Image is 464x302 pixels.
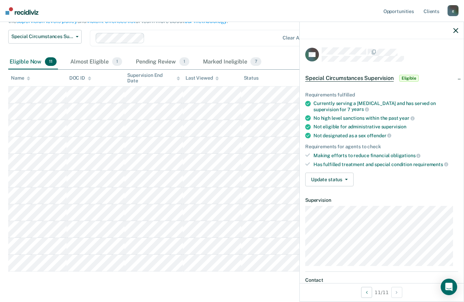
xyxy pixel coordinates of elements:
[179,57,189,66] span: 1
[11,75,30,81] div: Name
[313,152,458,159] div: Making efforts to reduce financial
[305,197,458,203] dt: Supervision
[313,132,458,139] div: Not designated as a sex
[300,283,464,301] div: 11 / 11
[16,18,78,24] a: supervision levels policy
[283,35,312,41] div: Clear agents
[69,75,91,81] div: DOC ID
[391,153,420,158] span: obligations
[305,144,458,150] div: Requirements for agents to check
[367,133,392,138] span: offender
[305,173,354,186] button: Update status
[399,75,419,82] span: Eligible
[127,72,180,84] div: Supervision End Date
[11,34,73,39] span: Special Circumstances Supervision
[186,75,219,81] div: Last Viewed
[134,55,191,70] div: Pending Review
[112,57,122,66] span: 1
[244,75,259,81] div: Status
[313,161,458,167] div: Has fulfilled treatment and special condition
[399,115,414,121] span: year
[8,55,58,70] div: Eligible Now
[441,279,457,295] div: Open Intercom Messenger
[305,75,394,82] span: Special Circumstances Supervision
[313,101,458,112] div: Currently serving a [MEDICAL_DATA] and has served on supervision for 7
[250,57,261,66] span: 7
[300,67,464,89] div: Special Circumstances SupervisionEligible
[381,124,406,129] span: supervision
[202,55,263,70] div: Marked Ineligible
[45,57,57,66] span: 11
[313,124,458,130] div: Not eligible for administrative
[5,7,38,15] img: Recidiviz
[391,287,402,298] button: Next Opportunity
[413,162,448,167] span: requirements
[185,18,227,24] a: our methodology
[305,92,458,98] div: Requirements fulfilled
[361,287,372,298] button: Previous Opportunity
[313,115,458,121] div: No high level sanctions within the past
[448,5,459,16] div: g
[69,55,123,70] div: Almost Eligible
[352,106,369,112] span: years
[87,18,135,24] a: violent offenses list
[305,277,458,283] dt: Contact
